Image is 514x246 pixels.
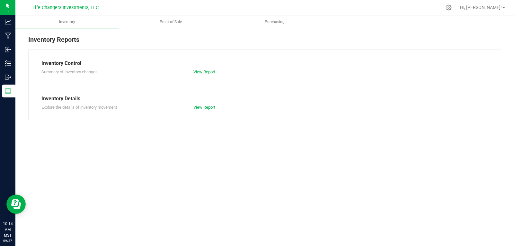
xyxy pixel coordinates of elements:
[41,59,488,67] div: Inventory Control
[151,19,191,25] span: Point of Sale
[3,238,13,243] p: 09/27
[41,95,488,103] div: Inventory Details
[5,88,11,94] inline-svg: Reports
[41,69,98,74] span: Summary of inventory changes
[41,105,117,110] span: Explore the details of inventory movement
[5,74,11,80] inline-svg: Outbound
[193,69,215,74] a: View Report
[223,15,326,29] a: Purchasing
[5,32,11,39] inline-svg: Manufacturing
[32,5,99,10] span: Life Changers Investments, LLC
[3,221,13,238] p: 10:14 AM MST
[445,5,453,11] div: Manage settings
[5,19,11,25] inline-svg: Analytics
[50,19,84,25] span: Inventory
[460,5,502,10] span: Hi, [PERSON_NAME]!
[15,15,119,29] a: Inventory
[256,19,293,25] span: Purchasing
[5,46,11,53] inline-svg: Inbound
[5,60,11,67] inline-svg: Inventory
[6,195,26,214] iframe: Resource center
[119,15,222,29] a: Point of Sale
[193,105,215,110] a: View Report
[28,35,501,50] div: Inventory Reports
